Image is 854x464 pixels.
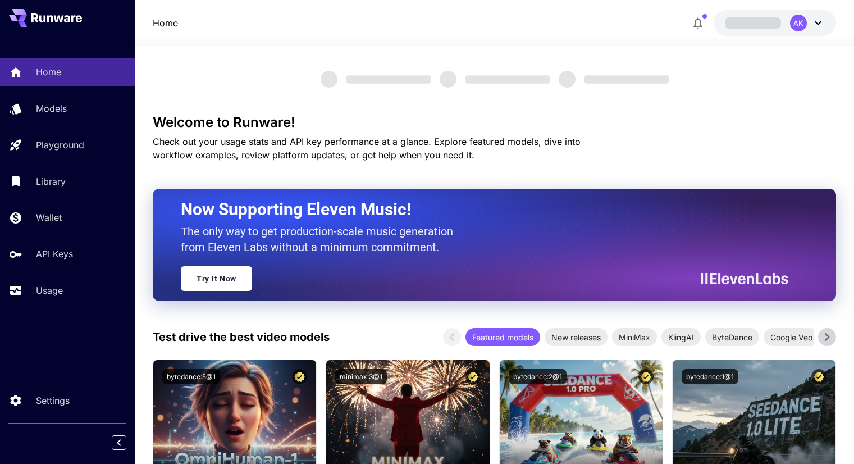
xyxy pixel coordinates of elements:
span: Featured models [465,331,540,343]
div: Featured models [465,328,540,346]
p: Library [36,175,66,188]
button: Certified Model – Vetted for best performance and includes a commercial license. [638,369,654,384]
p: API Keys [36,247,73,261]
span: Check out your usage stats and API key performance at a glance. Explore featured models, dive int... [153,136,581,161]
div: Collapse sidebar [120,433,135,453]
button: AK [714,10,836,36]
p: Settings [36,394,70,407]
a: Try It Now [181,266,252,291]
div: KlingAI [661,328,701,346]
div: New releases [545,328,608,346]
button: bytedance:2@1 [509,369,567,384]
button: Collapse sidebar [112,435,126,450]
button: bytedance:1@1 [682,369,738,384]
button: Certified Model – Vetted for best performance and includes a commercial license. [811,369,826,384]
div: ByteDance [705,328,759,346]
a: Home [153,16,178,30]
p: Playground [36,138,84,152]
span: KlingAI [661,331,701,343]
p: Home [36,65,61,79]
button: bytedance:5@1 [162,369,220,384]
p: Test drive the best video models [153,329,330,345]
span: Google Veo [764,331,819,343]
span: MiniMax [612,331,657,343]
span: New releases [545,331,608,343]
p: Models [36,102,67,115]
div: MiniMax [612,328,657,346]
button: Certified Model – Vetted for best performance and includes a commercial license. [292,369,307,384]
p: Usage [36,284,63,297]
h2: Now Supporting Eleven Music! [181,199,780,220]
button: minimax:3@1 [335,369,387,384]
div: Google Veo [764,328,819,346]
div: AK [790,15,807,31]
h3: Welcome to Runware! [153,115,836,130]
span: ByteDance [705,331,759,343]
p: The only way to get production-scale music generation from Eleven Labs without a minimum commitment. [181,224,462,255]
nav: breadcrumb [153,16,178,30]
button: Certified Model – Vetted for best performance and includes a commercial license. [465,369,481,384]
p: Wallet [36,211,62,224]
